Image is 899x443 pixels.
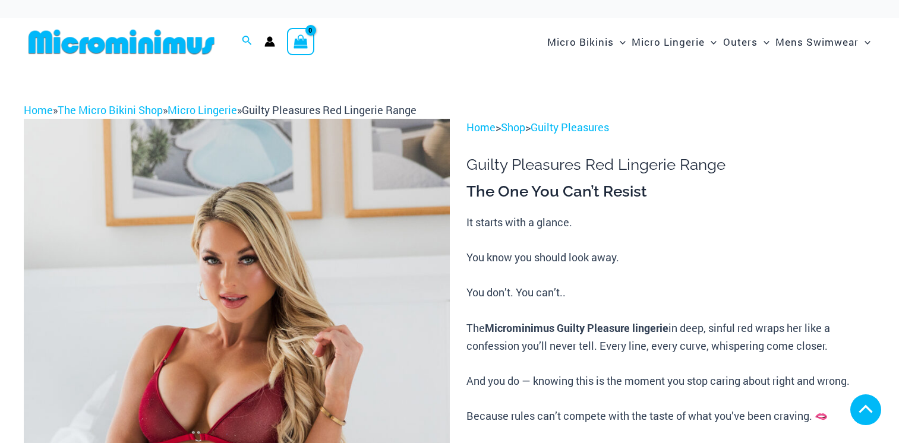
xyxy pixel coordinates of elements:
[723,27,758,57] span: Outers
[501,120,525,134] a: Shop
[287,28,314,55] a: View Shopping Cart, empty
[542,22,875,62] nav: Site Navigation
[544,24,629,60] a: Micro BikinisMenu ToggleMenu Toggle
[466,119,875,137] p: > >
[264,36,275,47] a: Account icon link
[614,27,626,57] span: Menu Toggle
[168,103,237,117] a: Micro Lingerie
[466,156,875,174] h1: Guilty Pleasures Red Lingerie Range
[629,24,720,60] a: Micro LingerieMenu ToggleMenu Toggle
[632,27,705,57] span: Micro Lingerie
[242,103,417,117] span: Guilty Pleasures Red Lingerie Range
[58,103,163,117] a: The Micro Bikini Shop
[531,120,609,134] a: Guilty Pleasures
[24,103,53,117] a: Home
[547,27,614,57] span: Micro Bikinis
[466,182,875,202] h3: The One You Can’t Resist
[485,321,668,335] b: Microminimus Guilty Pleasure lingerie
[24,103,417,117] span: » » »
[758,27,769,57] span: Menu Toggle
[466,120,496,134] a: Home
[775,27,859,57] span: Mens Swimwear
[772,24,873,60] a: Mens SwimwearMenu ToggleMenu Toggle
[466,214,875,425] p: It starts with a glance. You know you should look away. You don’t. You can’t.. The in deep, sinfu...
[720,24,772,60] a: OutersMenu ToggleMenu Toggle
[705,27,717,57] span: Menu Toggle
[24,29,219,55] img: MM SHOP LOGO FLAT
[242,34,253,49] a: Search icon link
[859,27,870,57] span: Menu Toggle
